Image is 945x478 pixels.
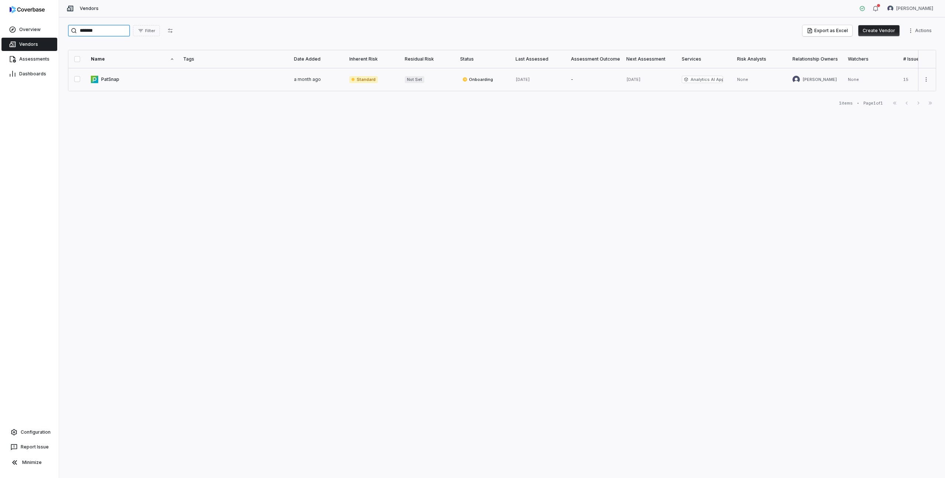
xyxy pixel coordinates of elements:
[516,77,530,82] span: [DATE]
[626,56,673,62] div: Next Assessment
[896,6,933,11] span: [PERSON_NAME]
[792,76,800,83] img: Jason Nixon avatar
[887,6,893,11] img: Mike Phillips avatar
[460,56,507,62] div: Status
[920,74,932,85] button: More actions
[3,440,56,454] button: Report Issue
[571,56,617,62] div: Assessment Outcome
[21,429,51,435] span: Configuration
[133,25,160,36] button: Filter
[792,56,839,62] div: Relationship Owners
[1,23,57,36] a: Overview
[183,56,285,62] div: Tags
[1,38,57,51] a: Vendors
[294,76,321,82] span: a month ago
[803,77,837,82] span: [PERSON_NAME]
[3,455,56,470] button: Minimize
[294,56,340,62] div: Date Added
[10,6,45,13] img: logo-D7KZi-bG.svg
[22,460,42,465] span: Minimize
[91,56,174,62] div: Name
[682,56,728,62] div: Services
[1,67,57,81] a: Dashboards
[462,76,493,82] span: Onboarding
[80,6,99,11] span: Vendors
[19,71,46,77] span: Dashboards
[848,56,894,62] div: Watchers
[349,76,378,83] span: Standard
[802,25,852,36] button: Export as Excel
[19,56,49,62] span: Assessments
[905,25,936,36] button: More actions
[145,28,155,34] span: Filter
[839,100,853,106] div: 1 items
[349,56,396,62] div: Inherent Risk
[566,68,622,91] td: -
[19,27,41,33] span: Overview
[626,77,641,82] span: [DATE]
[883,3,938,14] button: Mike Phillips avatar[PERSON_NAME]
[516,56,562,62] div: Last Assessed
[1,52,57,66] a: Assessments
[682,76,723,83] span: Analytics AI Application
[3,426,56,439] a: Configuration
[858,25,900,36] button: Create Vendor
[405,76,424,83] span: Not Set
[405,56,451,62] div: Residual Risk
[21,444,49,450] span: Report Issue
[863,100,883,106] div: Page 1 of 1
[737,56,784,62] div: Risk Analysts
[19,41,38,47] span: Vendors
[857,100,859,106] div: •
